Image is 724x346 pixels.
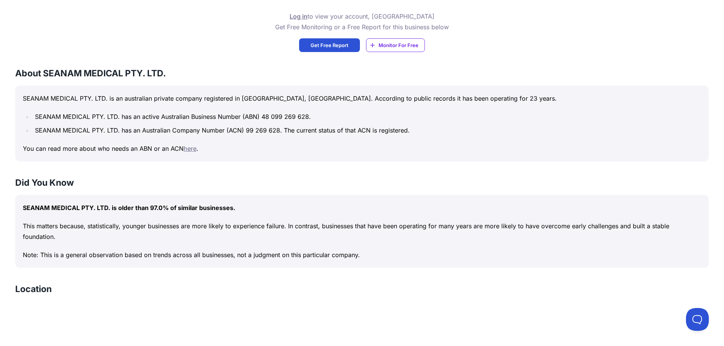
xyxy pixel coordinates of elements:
[23,93,701,104] p: SEANAM MEDICAL PTY. LTD. is an australian private company registered in [GEOGRAPHIC_DATA], [GEOGR...
[23,202,701,213] p: SEANAM MEDICAL PTY. LTD. is older than 97.0% of similar businesses.
[15,177,709,189] h3: Did You Know
[23,250,701,260] p: Note: This is a general observation based on trends across all businesses, not a judgment on this...
[23,143,701,154] p: You can read more about who needs an ABN or an ACN .
[686,308,709,331] iframe: Toggle Customer Support
[15,283,52,295] h3: Location
[15,67,709,79] h3: About SEANAM MEDICAL PTY. LTD.
[184,145,196,152] a: here
[23,221,701,242] p: This matters because, statistically, younger businesses are more likely to experience failure. In...
[290,13,307,20] a: Log in
[366,38,425,52] a: Monitor For Free
[275,11,449,32] p: to view your account, [GEOGRAPHIC_DATA] Get Free Monitoring or a Free Report for this business below
[299,38,360,52] a: Get Free Report
[311,41,349,49] span: Get Free Report
[33,111,701,122] li: SEANAM MEDICAL PTY. LTD. has an active Australian Business Number (ABN) 48 099 269 628.
[379,41,418,49] span: Monitor For Free
[33,125,701,136] li: SEANAM MEDICAL PTY. LTD. has an Australian Company Number (ACN) 99 269 628. The current status of...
